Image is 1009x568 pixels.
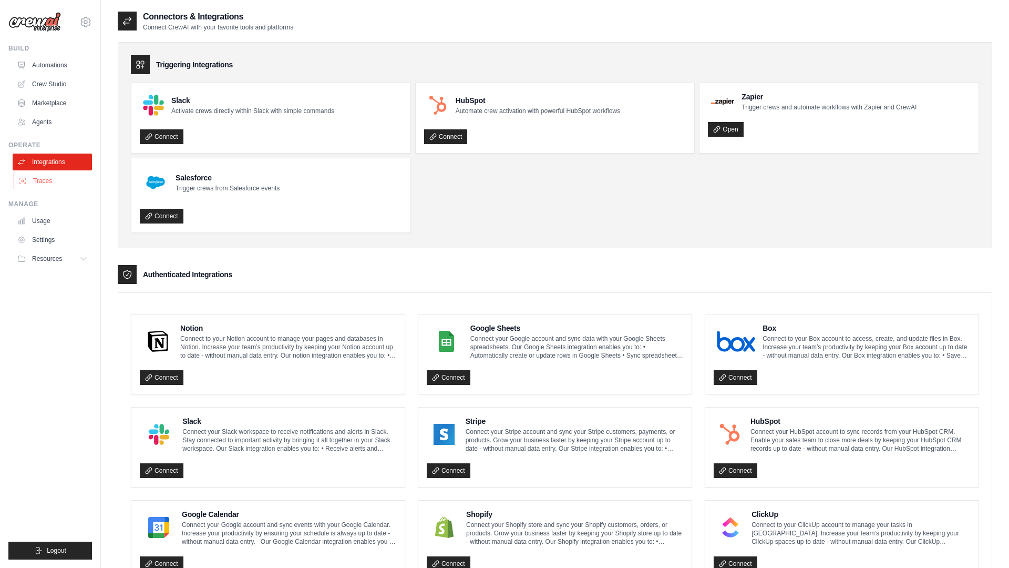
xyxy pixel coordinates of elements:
img: Zapier Logo [711,98,734,105]
h4: Stripe [466,416,683,427]
img: Slack Logo [143,95,164,116]
div: Manage [8,200,92,208]
h4: Slack [171,95,334,106]
a: Automations [13,57,92,74]
h4: HubSpot [750,416,970,427]
a: Integrations [13,154,92,170]
a: Open [708,122,743,137]
h4: Google Sheets [470,323,683,333]
a: Connect [424,129,468,144]
img: Notion Logo [143,331,173,352]
a: Connect [140,463,183,478]
img: ClickUp Logo [717,517,744,538]
a: Usage [13,212,92,229]
img: Shopify Logo [430,517,459,538]
p: Connect your Google account and sync data with your Google Sheets spreadsheets. Our Google Sheets... [470,334,683,360]
h4: Notion [180,323,396,333]
img: Google Calendar Logo [143,517,174,538]
h4: Zapier [742,92,917,102]
p: Trigger crews and automate workflows with Zapier and CrewAI [742,103,917,111]
a: Settings [13,231,92,248]
a: Marketplace [13,95,92,111]
img: Logo [8,12,61,32]
p: Connect to your Box account to access, create, and update files in Box. Increase your team’s prod... [763,334,970,360]
button: Resources [13,250,92,267]
a: Crew Studio [13,76,92,93]
span: Logout [47,546,66,555]
img: HubSpot Logo [717,424,743,445]
p: Connect CrewAI with your favorite tools and platforms [143,23,293,32]
a: Connect [714,463,757,478]
img: Salesforce Logo [143,170,168,195]
span: Resources [32,255,62,263]
a: Connect [427,370,470,385]
p: Connect your HubSpot account to sync records from your HubSpot CRM. Enable your sales team to clo... [750,428,970,453]
img: Box Logo [717,331,755,352]
a: Connect [140,370,183,385]
h4: Salesforce [176,173,280,183]
h2: Connectors & Integrations [143,11,293,23]
p: Automate crew activation with powerful HubSpot workflows [456,107,620,115]
a: Connect [140,209,183,224]
img: Slack Logo [143,424,175,445]
p: Connect your Slack workspace to receive notifications and alerts in Slack. Stay connected to impo... [182,428,396,453]
h4: ClickUp [751,509,970,520]
div: Build [8,44,92,53]
p: Connect your Shopify store and sync your Shopify customers, orders, or products. Grow your busine... [466,521,683,546]
h4: Google Calendar [182,509,396,520]
img: HubSpot Logo [427,95,448,116]
a: Traces [14,173,93,189]
h4: Slack [182,416,396,427]
p: Connect your Google account and sync events with your Google Calendar. Increase your productivity... [182,521,396,546]
button: Logout [8,542,92,560]
p: Connect your Stripe account and sync your Stripe customers, payments, or products. Grow your busi... [466,428,683,453]
p: Connect to your Notion account to manage your pages and databases in Notion. Increase your team’s... [180,334,396,360]
a: Connect [714,370,757,385]
h4: Box [763,323,970,333]
a: Connect [427,463,470,478]
h4: HubSpot [456,95,620,106]
h3: Authenticated Integrations [143,269,232,280]
img: Google Sheets Logo [430,331,463,352]
h3: Triggering Integrations [156,59,233,70]
a: Agents [13,114,92,130]
div: Operate [8,141,92,149]
p: Connect to your ClickUp account to manage your tasks in [GEOGRAPHIC_DATA]. Increase your team’s p... [751,521,970,546]
p: Trigger crews from Salesforce events [176,184,280,192]
p: Activate crews directly within Slack with simple commands [171,107,334,115]
a: Connect [140,129,183,144]
img: Stripe Logo [430,424,458,445]
h4: Shopify [466,509,683,520]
